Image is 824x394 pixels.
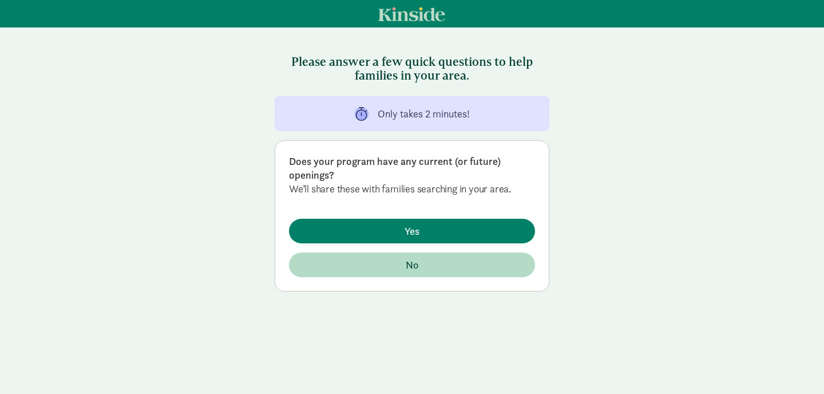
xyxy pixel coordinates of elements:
[275,55,549,82] h3: Please answer a few quick questions to help families in your area.
[405,223,419,239] span: Yes
[289,219,535,243] button: Yes
[289,182,535,196] p: We’ll share these with families searching in your area.
[406,257,418,273] span: No
[289,155,535,182] p: Does your program have any current (or future) openings?
[289,253,535,277] button: No
[378,106,470,121] div: Only takes 2 minutes!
